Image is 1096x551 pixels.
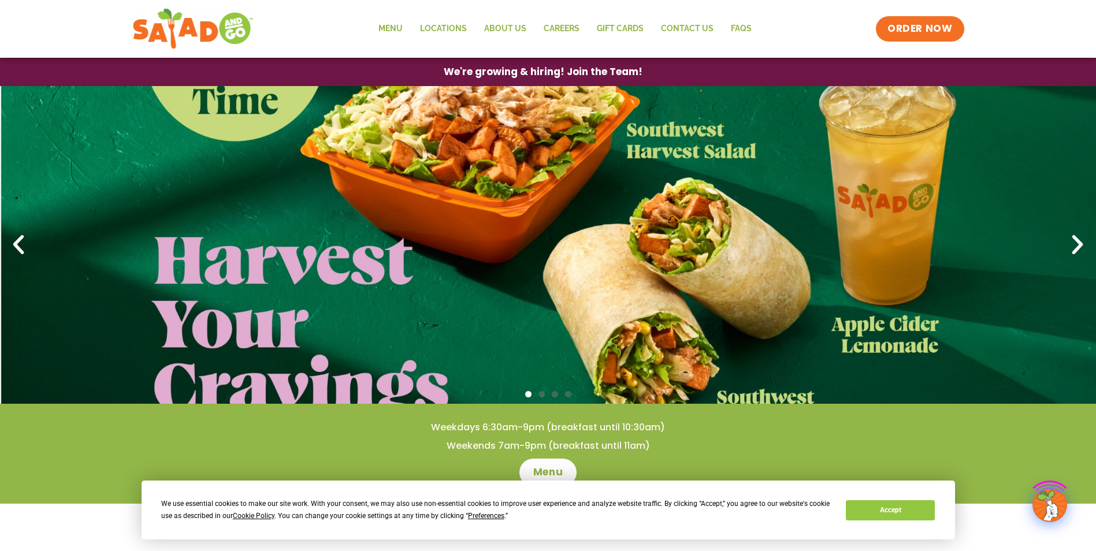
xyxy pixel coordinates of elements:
[411,16,475,42] a: Locations
[142,481,955,539] div: Cookie Consent Prompt
[233,512,274,520] span: Cookie Policy
[565,391,571,397] span: Go to slide 4
[370,16,411,42] a: Menu
[525,391,532,397] span: Go to slide 1
[444,67,642,77] span: We're growing & hiring! Join the Team!
[552,391,558,397] span: Go to slide 3
[161,498,832,522] div: We use essential cookies to make our site work. With your consent, we may also use non-essential ...
[652,16,722,42] a: Contact Us
[132,6,254,52] img: new-SAG-logo-768×292
[538,391,545,397] span: Go to slide 2
[535,16,588,42] a: Careers
[876,16,964,42] a: ORDER NOW
[426,58,660,85] a: We're growing & hiring! Join the Team!
[6,232,31,258] div: Previous slide
[23,421,1073,434] h4: Weekdays 6:30am-9pm (breakfast until 10:30am)
[475,16,535,42] a: About Us
[468,512,504,520] span: Preferences
[533,466,563,479] span: Menu
[588,16,652,42] a: GIFT CARDS
[722,16,760,42] a: FAQs
[846,500,935,520] button: Accept
[23,440,1073,452] h4: Weekends 7am-9pm (breakfast until 11am)
[1065,232,1090,258] div: Next slide
[519,459,577,486] a: Menu
[887,22,952,36] span: ORDER NOW
[370,16,760,42] nav: Menu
